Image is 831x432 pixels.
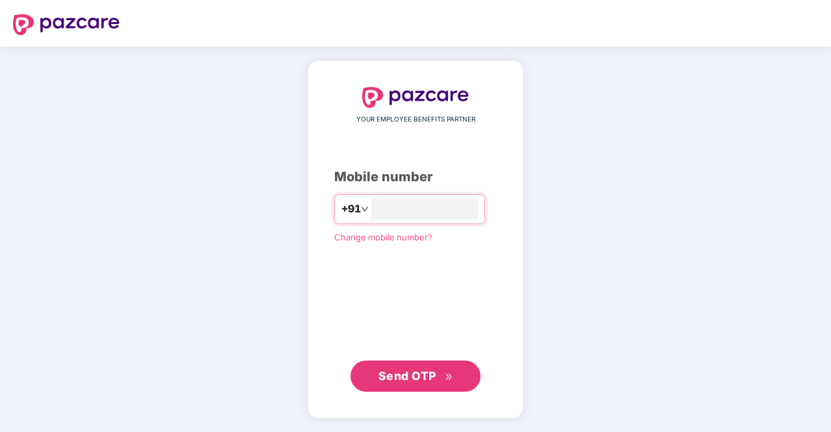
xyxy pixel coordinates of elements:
[334,167,497,187] div: Mobile number
[334,232,432,242] a: Change mobile number?
[362,87,469,108] img: logo
[13,14,120,35] img: logo
[361,205,369,213] span: down
[356,114,475,125] span: YOUR EMPLOYEE BENEFITS PARTNER
[378,369,436,383] span: Send OTP
[341,201,361,217] span: +91
[445,373,453,381] span: double-right
[350,361,481,392] button: Send OTPdouble-right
